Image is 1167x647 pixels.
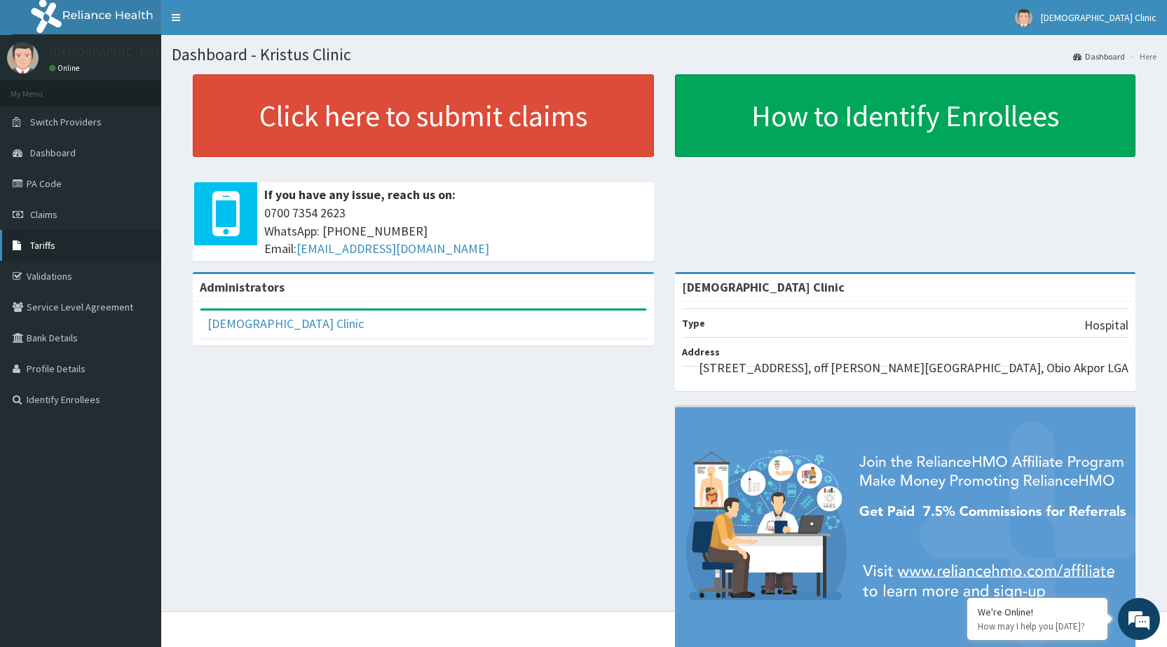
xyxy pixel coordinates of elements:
li: Here [1126,50,1156,62]
a: [EMAIL_ADDRESS][DOMAIN_NAME] [296,240,489,257]
b: If you have any issue, reach us on: [264,186,456,203]
b: Type [682,317,705,329]
span: Switch Providers [30,116,102,128]
strong: [DEMOGRAPHIC_DATA] Clinic [682,279,845,295]
img: User Image [1015,9,1032,27]
p: How may I help you today? [978,620,1097,632]
h1: Dashboard - Kristus Clinic [172,46,1156,64]
a: Online [49,63,83,73]
span: 0700 7354 2623 WhatsApp: [PHONE_NUMBER] Email: [264,204,647,258]
span: [DEMOGRAPHIC_DATA] Clinic [1041,11,1156,24]
b: Address [682,346,720,358]
span: Dashboard [30,147,76,159]
a: How to Identify Enrollees [675,74,1136,157]
p: [STREET_ADDRESS], off [PERSON_NAME][GEOGRAPHIC_DATA], Obio Akpor LGA [699,359,1128,377]
p: [DEMOGRAPHIC_DATA] Clinic [49,46,205,58]
span: Claims [30,208,57,221]
b: Administrators [200,279,285,295]
div: We're Online! [978,606,1097,618]
a: Dashboard [1073,50,1125,62]
a: Click here to submit claims [193,74,654,157]
span: Tariffs [30,239,55,252]
img: User Image [7,42,39,74]
p: Hospital [1084,316,1128,334]
a: [DEMOGRAPHIC_DATA] Clinic [207,315,364,332]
